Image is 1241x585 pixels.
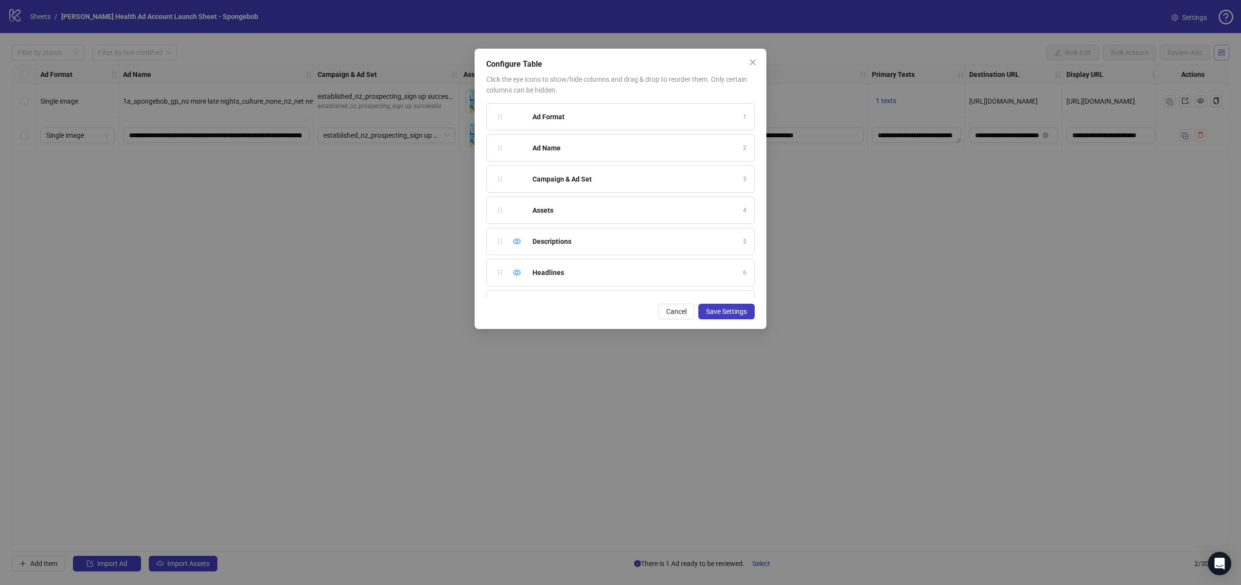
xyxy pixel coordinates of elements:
[496,145,503,151] span: holder
[706,308,747,315] span: Save Settings
[743,144,746,153] span: 2
[745,55,761,70] button: Close
[496,238,503,245] span: holder
[511,236,523,247] div: Hide column
[658,304,694,319] button: Cancel
[532,113,565,121] strong: Ad Format
[532,175,592,183] strong: Campaign & Ad Set
[743,175,746,184] span: 3
[532,144,561,152] strong: Ad Name
[532,269,564,276] strong: Headlines
[743,237,746,246] span: 5
[743,112,746,122] span: 1
[666,308,687,315] span: Cancel
[513,269,521,276] span: eye
[496,176,503,183] span: holder
[532,206,553,214] strong: Assets
[743,206,746,215] span: 4
[749,58,757,66] span: close
[513,238,521,245] span: eye
[486,58,755,70] div: Configure Table
[511,267,523,278] div: Hide column
[698,304,755,319] button: Save Settings
[532,238,571,245] strong: Descriptions
[1208,552,1231,575] div: Open Intercom Messenger
[496,207,503,214] span: holder
[486,75,747,94] span: Click the eye icons to show/hide columns and drag & drop to reorder them. Only certain columns ca...
[496,113,503,120] span: holder
[743,268,746,277] span: 6
[496,269,503,276] span: holder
